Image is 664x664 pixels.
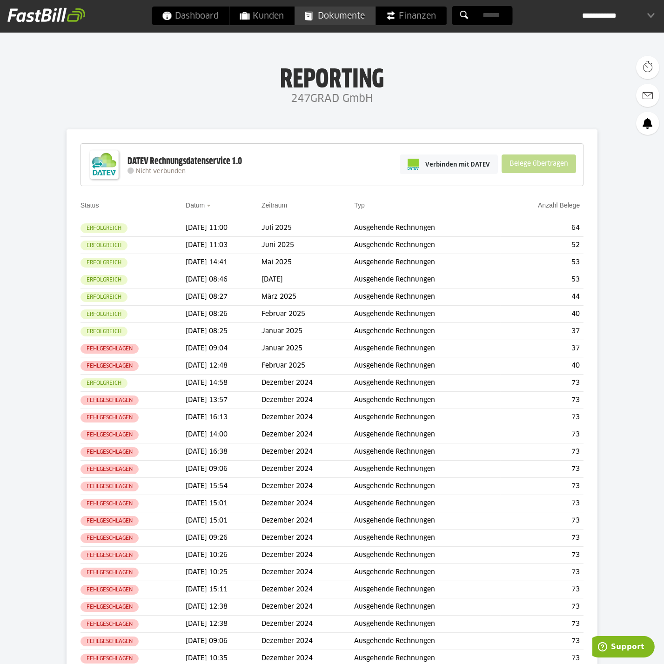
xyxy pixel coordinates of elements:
[262,271,354,288] td: [DATE]
[354,633,501,650] td: Ausgehende Rechnungen
[80,464,139,474] sl-badge: Fehlgeschlagen
[354,461,501,478] td: Ausgehende Rechnungen
[80,447,139,457] sl-badge: Fehlgeschlagen
[186,530,262,547] td: [DATE] 09:26
[186,392,262,409] td: [DATE] 13:57
[354,357,501,375] td: Ausgehende Rechnungen
[80,413,139,423] sl-badge: Fehlgeschlagen
[262,375,354,392] td: Dezember 2024
[354,201,365,209] a: Typ
[186,461,262,478] td: [DATE] 09:06
[80,292,127,302] sl-badge: Erfolgreich
[354,616,501,633] td: Ausgehende Rechnungen
[80,275,127,285] sl-badge: Erfolgreich
[80,396,139,405] sl-badge: Fehlgeschlagen
[501,288,584,306] td: 44
[354,426,501,443] td: Ausgehende Rechnungen
[502,154,576,173] sl-button: Belege übertragen
[501,392,584,409] td: 73
[354,443,501,461] td: Ausgehende Rechnungen
[162,7,219,25] span: Dashboard
[186,633,262,650] td: [DATE] 09:06
[262,357,354,375] td: Februar 2025
[127,155,242,168] div: DATEV Rechnungsdatenservice 1.0
[262,201,287,209] a: Zeitraum
[386,7,436,25] span: Finanzen
[229,7,294,25] a: Kunden
[186,340,262,357] td: [DATE] 09:04
[400,154,498,174] a: Verbinden mit DATEV
[354,254,501,271] td: Ausgehende Rechnungen
[207,205,213,207] img: sort_desc.gif
[501,323,584,340] td: 37
[80,499,139,509] sl-badge: Fehlgeschlagen
[501,426,584,443] td: 73
[354,323,501,340] td: Ausgehende Rechnungen
[80,637,139,646] sl-badge: Fehlgeschlagen
[262,512,354,530] td: Dezember 2024
[262,288,354,306] td: März 2025
[354,271,501,288] td: Ausgehende Rechnungen
[186,547,262,564] td: [DATE] 10:26
[501,512,584,530] td: 73
[186,598,262,616] td: [DATE] 12:38
[262,616,354,633] td: Dezember 2024
[501,478,584,495] td: 73
[80,241,127,250] sl-badge: Erfolgreich
[186,357,262,375] td: [DATE] 12:48
[262,340,354,357] td: Januar 2025
[80,258,127,268] sl-badge: Erfolgreich
[501,564,584,581] td: 73
[80,344,139,354] sl-badge: Fehlgeschlagen
[262,443,354,461] td: Dezember 2024
[354,530,501,547] td: Ausgehende Rechnungen
[80,568,139,577] sl-badge: Fehlgeschlagen
[80,654,139,664] sl-badge: Fehlgeschlagen
[262,254,354,271] td: Mai 2025
[354,581,501,598] td: Ausgehende Rechnungen
[186,306,262,323] td: [DATE] 08:26
[262,426,354,443] td: Dezember 2024
[592,636,655,659] iframe: Öffnet ein Widget, in dem Sie weitere Informationen finden
[262,478,354,495] td: Dezember 2024
[186,237,262,254] td: [DATE] 11:03
[186,271,262,288] td: [DATE] 08:46
[80,223,127,233] sl-badge: Erfolgreich
[186,220,262,237] td: [DATE] 11:00
[86,146,123,183] img: DATEV-Datenservice Logo
[501,340,584,357] td: 37
[376,7,446,25] a: Finanzen
[80,482,139,491] sl-badge: Fehlgeschlagen
[93,66,571,90] h1: Reporting
[80,602,139,612] sl-badge: Fehlgeschlagen
[501,461,584,478] td: 73
[501,581,584,598] td: 73
[262,323,354,340] td: Januar 2025
[501,306,584,323] td: 40
[305,7,365,25] span: Dokumente
[354,495,501,512] td: Ausgehende Rechnungen
[354,288,501,306] td: Ausgehende Rechnungen
[501,616,584,633] td: 73
[354,340,501,357] td: Ausgehende Rechnungen
[354,478,501,495] td: Ausgehende Rechnungen
[262,581,354,598] td: Dezember 2024
[354,237,501,254] td: Ausgehende Rechnungen
[354,409,501,426] td: Ausgehende Rechnungen
[80,361,139,371] sl-badge: Fehlgeschlagen
[186,426,262,443] td: [DATE] 14:00
[501,547,584,564] td: 73
[354,306,501,323] td: Ausgehende Rechnungen
[80,430,139,440] sl-badge: Fehlgeschlagen
[7,7,85,22] img: fastbill_logo_white.png
[186,201,205,209] a: Datum
[354,392,501,409] td: Ausgehende Rechnungen
[152,7,229,25] a: Dashboard
[240,7,284,25] span: Kunden
[80,378,127,388] sl-badge: Erfolgreich
[262,633,354,650] td: Dezember 2024
[501,495,584,512] td: 73
[186,495,262,512] td: [DATE] 15:01
[136,168,186,174] span: Nicht verbunden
